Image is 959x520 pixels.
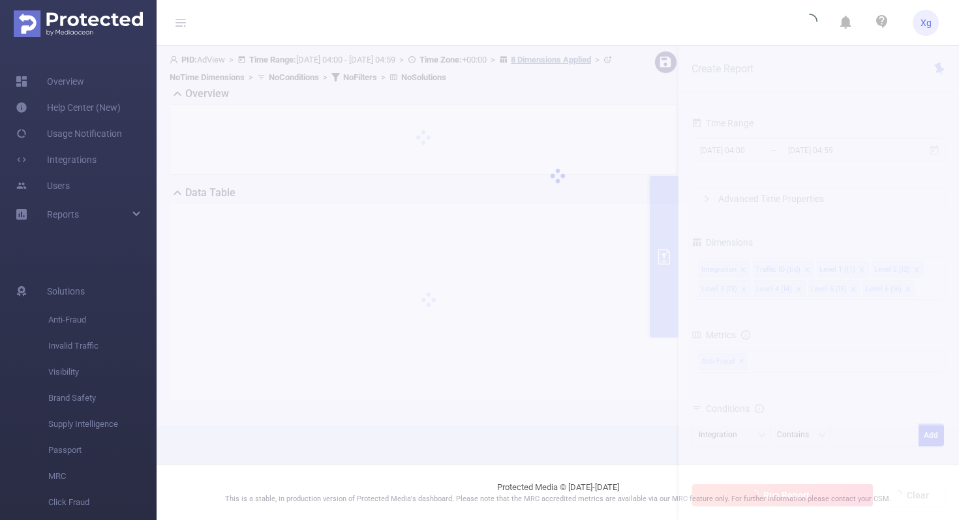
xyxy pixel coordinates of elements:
a: Integrations [16,147,97,173]
span: Click Fraud [48,489,157,515]
span: Solutions [47,278,85,304]
span: Supply Intelligence [48,411,157,437]
span: Brand Safety [48,385,157,411]
span: Xg [921,10,932,36]
span: MRC [48,463,157,489]
span: Invalid Traffic [48,333,157,359]
a: Reports [47,201,79,227]
p: This is a stable, in production version of Protected Media's dashboard. Please note that the MRC ... [189,494,926,505]
a: Usage Notification [16,121,122,147]
span: Anti-Fraud [48,307,157,333]
span: Passport [48,437,157,463]
a: Overview [16,68,84,94]
a: Help Center (New) [16,94,121,121]
a: Users [16,173,70,199]
img: Protected Media [14,10,143,37]
span: Visibility [48,359,157,385]
span: Reports [47,209,79,220]
i: icon: loading [802,14,817,32]
footer: Protected Media © [DATE]-[DATE] [157,465,959,520]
